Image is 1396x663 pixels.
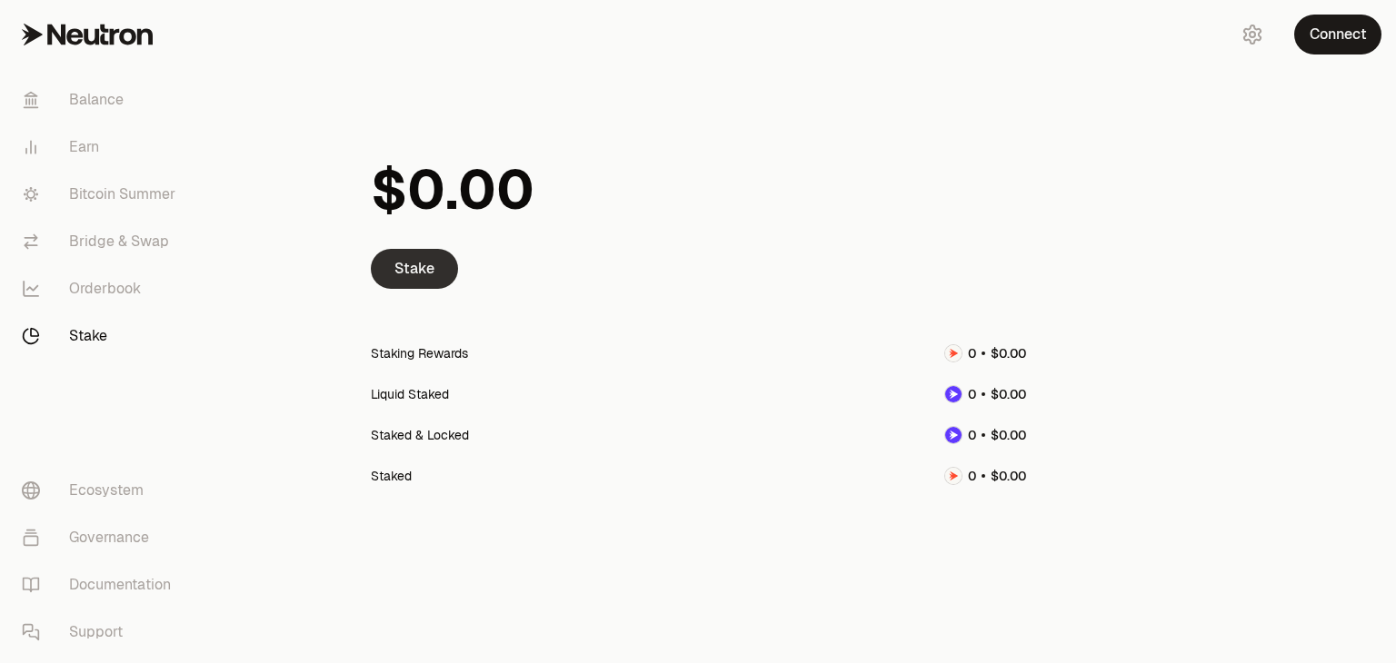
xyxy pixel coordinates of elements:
[7,467,196,514] a: Ecosystem
[7,609,196,656] a: Support
[371,385,449,403] div: Liquid Staked
[7,561,196,609] a: Documentation
[7,265,196,312] a: Orderbook
[7,124,196,171] a: Earn
[7,514,196,561] a: Governance
[1294,15,1381,54] button: Connect
[371,467,412,485] div: Staked
[371,426,469,444] div: Staked & Locked
[7,218,196,265] a: Bridge & Swap
[945,345,962,361] img: NTRN Logo
[7,171,196,218] a: Bitcoin Summer
[371,249,458,289] a: Stake
[7,312,196,360] a: Stake
[371,344,468,362] div: Staking Rewards
[7,76,196,124] a: Balance
[945,386,962,402] img: dNTRN Logo
[945,427,962,443] img: dNTRN Logo
[945,468,962,484] img: NTRN Logo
